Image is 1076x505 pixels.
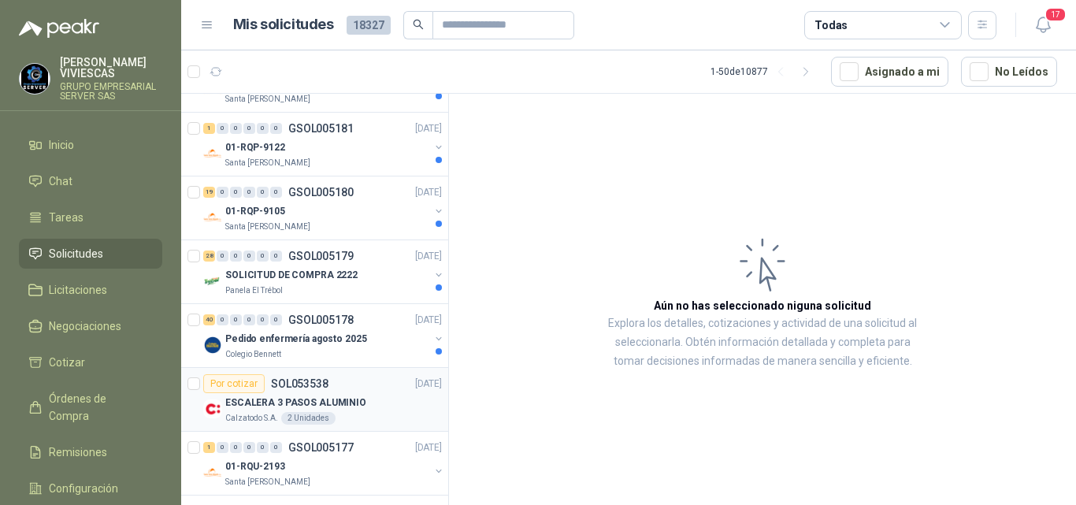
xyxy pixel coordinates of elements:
[217,314,228,325] div: 0
[270,123,282,134] div: 0
[49,354,85,371] span: Cotizar
[243,442,255,453] div: 0
[288,187,354,198] p: GSOL005180
[19,473,162,503] a: Configuración
[288,251,354,262] p: GSOL005179
[288,314,354,325] p: GSOL005178
[230,442,242,453] div: 0
[49,136,74,154] span: Inicio
[19,384,162,431] a: Órdenes de Compra
[230,314,242,325] div: 0
[225,395,366,410] p: ESCALERA 3 PASOS ALUMINIO
[49,480,118,497] span: Configuración
[225,93,310,106] p: Santa [PERSON_NAME]
[271,378,328,389] p: SOL053538
[203,399,222,418] img: Company Logo
[203,442,215,453] div: 1
[243,251,255,262] div: 0
[413,19,424,30] span: search
[607,314,918,371] p: Explora los detalles, cotizaciones y actividad de una solicitud al seleccionarla. Obtén informaci...
[203,123,215,134] div: 1
[203,183,445,233] a: 19 0 0 0 0 0 GSOL005180[DATE] Company Logo01-RQP-9105Santa [PERSON_NAME]
[19,275,162,305] a: Licitaciones
[230,187,242,198] div: 0
[225,476,310,488] p: Santa [PERSON_NAME]
[203,119,445,169] a: 1 0 0 0 0 0 GSOL005181[DATE] Company Logo01-RQP-9122Santa [PERSON_NAME]
[203,251,215,262] div: 28
[49,317,121,335] span: Negociaciones
[19,239,162,269] a: Solicitudes
[281,412,336,425] div: 2 Unidades
[49,281,107,299] span: Licitaciones
[19,311,162,341] a: Negociaciones
[1044,7,1067,22] span: 17
[19,19,99,38] img: Logo peakr
[19,202,162,232] a: Tareas
[243,123,255,134] div: 0
[225,332,367,347] p: Pedido enfermería agosto 2025
[217,123,228,134] div: 0
[257,314,269,325] div: 0
[49,444,107,461] span: Remisiones
[243,314,255,325] div: 0
[225,348,281,361] p: Colegio Bennett
[203,272,222,291] img: Company Logo
[19,347,162,377] a: Cotizar
[814,17,848,34] div: Todas
[415,313,442,328] p: [DATE]
[203,463,222,482] img: Company Logo
[415,249,442,264] p: [DATE]
[270,314,282,325] div: 0
[203,314,215,325] div: 40
[203,336,222,355] img: Company Logo
[225,140,285,155] p: 01-RQP-9122
[415,185,442,200] p: [DATE]
[347,16,391,35] span: 18327
[225,157,310,169] p: Santa [PERSON_NAME]
[288,442,354,453] p: GSOL005177
[60,82,162,101] p: GRUPO EMPRESARIAL SERVER SAS
[60,57,162,79] p: [PERSON_NAME] VIVIESCAS
[654,297,871,314] h3: Aún no has seleccionado niguna solicitud
[1029,11,1057,39] button: 17
[49,209,83,226] span: Tareas
[230,123,242,134] div: 0
[203,310,445,361] a: 40 0 0 0 0 0 GSOL005178[DATE] Company LogoPedido enfermería agosto 2025Colegio Bennett
[217,251,228,262] div: 0
[19,130,162,160] a: Inicio
[257,442,269,453] div: 0
[415,121,442,136] p: [DATE]
[181,368,448,432] a: Por cotizarSOL053538[DATE] Company LogoESCALERA 3 PASOS ALUMINIOCalzatodo S.A.2 Unidades
[270,187,282,198] div: 0
[19,166,162,196] a: Chat
[49,245,103,262] span: Solicitudes
[203,144,222,163] img: Company Logo
[961,57,1057,87] button: No Leídos
[225,221,310,233] p: Santa [PERSON_NAME]
[288,123,354,134] p: GSOL005181
[225,284,283,297] p: Panela El Trébol
[217,187,228,198] div: 0
[243,187,255,198] div: 0
[225,459,285,474] p: 01-RQU-2193
[217,442,228,453] div: 0
[415,377,442,392] p: [DATE]
[225,268,358,283] p: SOLICITUD DE COMPRA 2222
[19,437,162,467] a: Remisiones
[49,173,72,190] span: Chat
[415,440,442,455] p: [DATE]
[225,204,285,219] p: 01-RQP-9105
[203,374,265,393] div: Por cotizar
[203,247,445,297] a: 28 0 0 0 0 0 GSOL005179[DATE] Company LogoSOLICITUD DE COMPRA 2222Panela El Trébol
[20,64,50,94] img: Company Logo
[230,251,242,262] div: 0
[233,13,334,36] h1: Mis solicitudes
[203,208,222,227] img: Company Logo
[225,412,278,425] p: Calzatodo S.A.
[203,187,215,198] div: 19
[270,442,282,453] div: 0
[257,187,269,198] div: 0
[49,390,147,425] span: Órdenes de Compra
[203,438,445,488] a: 1 0 0 0 0 0 GSOL005177[DATE] Company Logo01-RQU-2193Santa [PERSON_NAME]
[711,59,818,84] div: 1 - 50 de 10877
